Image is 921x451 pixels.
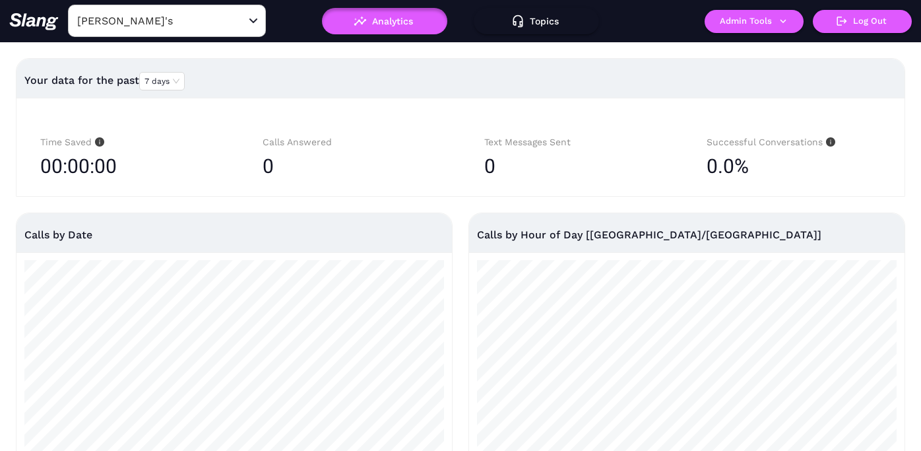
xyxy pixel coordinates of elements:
[484,155,495,178] span: 0
[484,135,659,150] div: Text Messages Sent
[707,150,749,183] span: 0.0%
[322,8,447,34] button: Analytics
[9,13,59,30] img: 623511267c55cb56e2f2a487_logo2.png
[823,137,835,147] span: info-circle
[40,150,117,183] span: 00:00:00
[144,73,179,90] span: 7 days
[263,155,274,178] span: 0
[24,213,444,256] div: Calls by Date
[474,8,599,34] button: Topics
[477,213,897,256] div: Calls by Hour of Day [[GEOGRAPHIC_DATA]/[GEOGRAPHIC_DATA]]
[245,13,261,29] button: Open
[40,137,104,147] span: Time Saved
[707,137,835,147] span: Successful Conversations
[24,65,897,96] div: Your data for the past
[705,10,804,33] button: Admin Tools
[263,135,437,150] div: Calls Answered
[92,137,104,147] span: info-circle
[322,16,447,25] a: Analytics
[813,10,912,33] button: Log Out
